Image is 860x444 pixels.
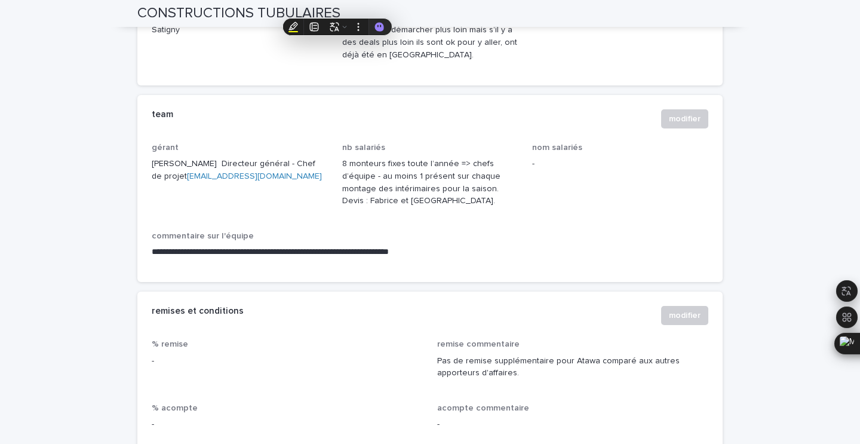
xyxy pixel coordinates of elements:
[342,158,518,207] p: 8 monteurs fixes toute l’année => chefs d’équipe - au moins 1 présent sur chaque montage des inté...
[152,143,179,152] span: gérant
[152,404,198,412] span: % acompte
[152,340,188,348] span: % remise
[152,109,173,120] h2: team
[669,310,701,321] span: modifier
[187,172,322,180] a: [EMAIL_ADDRESS][DOMAIN_NAME]
[437,404,529,412] span: acompte commentaire
[137,5,340,22] h2: CONSTRUCTIONS TUBULAIRES
[342,12,518,62] p: SECTEUR : surtout [GEOGRAPHIC_DATA] Ne vont pas démarcher plus loin mais s’il y a des deals plus ...
[437,340,520,348] span: remise commentaire
[437,418,708,431] p: -
[152,232,254,240] span: commentaire sur l'équipe
[342,143,385,152] span: nb salariés
[152,418,423,431] p: -
[152,355,423,368] p: -
[669,113,701,125] span: modifier
[152,306,244,317] h2: remises et conditions
[152,158,328,183] p: [PERSON_NAME] Directeur général - Chef de projet
[661,306,708,325] button: modifier
[437,355,708,380] p: Pas de remise supplémentaire pour Atawa comparé aux autres apporteurs d'affaires.
[661,109,708,128] button: modifier
[532,143,582,152] span: nom salariés
[532,158,708,170] p: -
